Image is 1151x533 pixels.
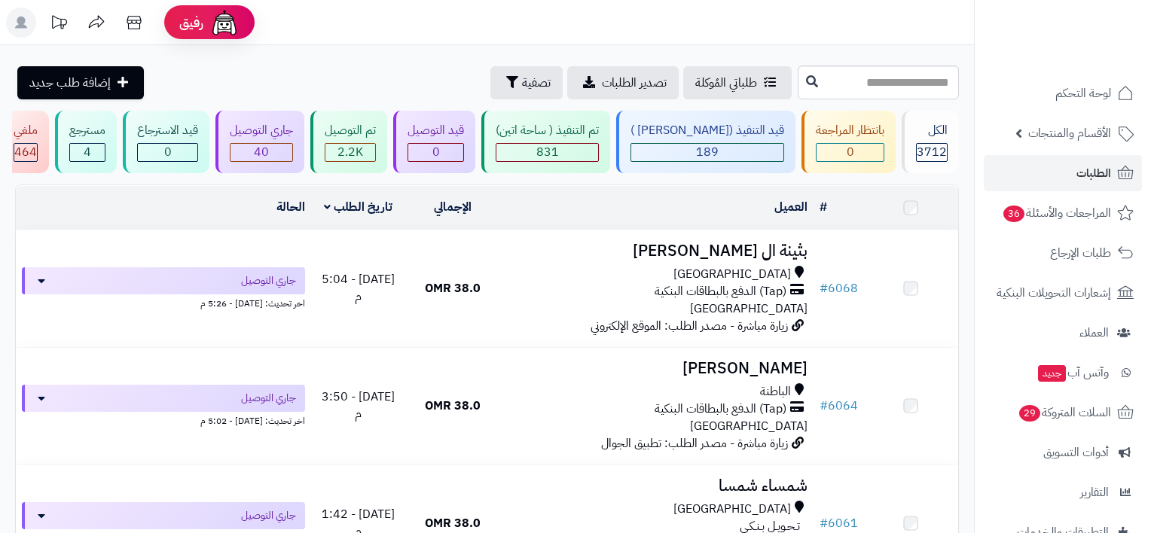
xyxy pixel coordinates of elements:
a: بانتظار المراجعة 0 [798,111,899,173]
a: أدوات التسويق [984,434,1142,471]
span: 2.2K [337,143,363,161]
div: 189 [631,144,783,161]
a: الإجمالي [434,198,472,216]
span: [DATE] - 3:50 م [322,388,395,423]
a: تاريخ الطلب [324,198,392,216]
a: #6068 [820,279,858,297]
span: [GEOGRAPHIC_DATA] [690,417,808,435]
div: 831 [496,144,598,161]
span: 831 [536,143,559,161]
a: تم التنفيذ ( ساحة اتين) 831 [478,111,613,173]
a: تحديثات المنصة [40,8,78,41]
span: [GEOGRAPHIC_DATA] [690,300,808,318]
span: [DATE] - 5:04 م [322,270,395,306]
div: جاري التوصيل [230,122,293,139]
h3: بثينة ال [PERSON_NAME] [505,242,808,260]
a: العميل [774,198,808,216]
a: #6064 [820,397,858,415]
span: [GEOGRAPHIC_DATA] [673,501,791,518]
span: 0 [164,143,172,161]
div: الكل [916,122,948,139]
span: # [820,397,828,415]
span: الأقسام والمنتجات [1028,123,1111,144]
a: تم التوصيل 2.2K [307,111,390,173]
div: 0 [817,144,884,161]
span: 189 [696,143,719,161]
span: 29 [1018,404,1041,422]
span: 3712 [917,143,947,161]
button: تصفية [490,66,563,99]
span: وآتس آب [1037,362,1109,383]
span: # [820,514,828,532]
span: إشعارات التحويلات البنكية [997,282,1111,303]
span: # [820,279,828,297]
span: [GEOGRAPHIC_DATA] [673,266,791,283]
a: التقارير [984,474,1142,510]
span: العملاء [1079,322,1109,343]
a: تصدير الطلبات [567,66,679,99]
span: لوحة التحكم [1055,83,1111,104]
span: زيارة مباشرة - مصدر الطلب: الموقع الإلكتروني [591,317,788,335]
div: قيد التوصيل [408,122,464,139]
span: جاري التوصيل [241,391,296,406]
div: 0 [138,144,197,161]
div: تم التوصيل [325,122,376,139]
span: 40 [254,143,269,161]
div: مسترجع [69,122,105,139]
span: التقارير [1080,482,1109,503]
span: 36 [1003,205,1025,223]
a: وآتس آبجديد [984,355,1142,391]
span: الباطنة [760,383,791,401]
div: 0 [408,144,463,161]
a: المراجعات والأسئلة36 [984,195,1142,231]
div: اخر تحديث: [DATE] - 5:02 م [22,412,305,428]
a: مسترجع 4 [52,111,120,173]
span: 38.0 OMR [425,279,481,297]
a: قيد التنفيذ ([PERSON_NAME] ) 189 [613,111,798,173]
div: اخر تحديث: [DATE] - 5:26 م [22,294,305,310]
span: (Tap) الدفع بالبطاقات البنكية [655,283,786,300]
div: تم التنفيذ ( ساحة اتين) [496,122,599,139]
a: #6061 [820,514,858,532]
span: 38.0 OMR [425,397,481,415]
span: الطلبات [1076,163,1111,184]
a: طلبات الإرجاع [984,235,1142,271]
div: 2184 [325,144,375,161]
span: أدوات التسويق [1043,442,1109,463]
img: ai-face.png [209,8,240,38]
div: قيد التنفيذ ([PERSON_NAME] ) [630,122,784,139]
span: تصفية [522,74,551,92]
span: زيارة مباشرة - مصدر الطلب: تطبيق الجوال [601,434,788,452]
a: الحالة [276,198,305,216]
a: لوحة التحكم [984,75,1142,111]
div: 4 [70,144,105,161]
span: إضافة طلب جديد [29,74,111,92]
span: طلباتي المُوكلة [695,74,757,92]
span: جديد [1038,365,1066,382]
h3: [PERSON_NAME] [505,360,808,377]
a: العملاء [984,315,1142,351]
div: 464 [14,144,37,161]
span: جاري التوصيل [241,508,296,523]
span: جاري التوصيل [241,273,296,288]
a: # [820,198,827,216]
span: 0 [432,143,440,161]
a: إضافة طلب جديد [17,66,144,99]
span: رفيق [179,14,203,32]
span: 0 [847,143,854,161]
span: تصدير الطلبات [602,74,667,92]
span: (Tap) الدفع بالبطاقات البنكية [655,401,786,418]
span: المراجعات والأسئلة [1002,203,1111,224]
a: الكل3712 [899,111,962,173]
div: بانتظار المراجعة [816,122,884,139]
span: 464 [14,143,37,161]
span: طلبات الإرجاع [1050,242,1111,263]
span: السلات المتروكة [1018,402,1111,423]
a: السلات المتروكة29 [984,394,1142,431]
div: 40 [231,144,292,161]
img: logo-2.png [1049,11,1137,43]
div: قيد الاسترجاع [137,122,198,139]
a: إشعارات التحويلات البنكية [984,275,1142,311]
a: قيد التوصيل 0 [390,111,478,173]
h3: شمساء شمسا [505,477,808,495]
